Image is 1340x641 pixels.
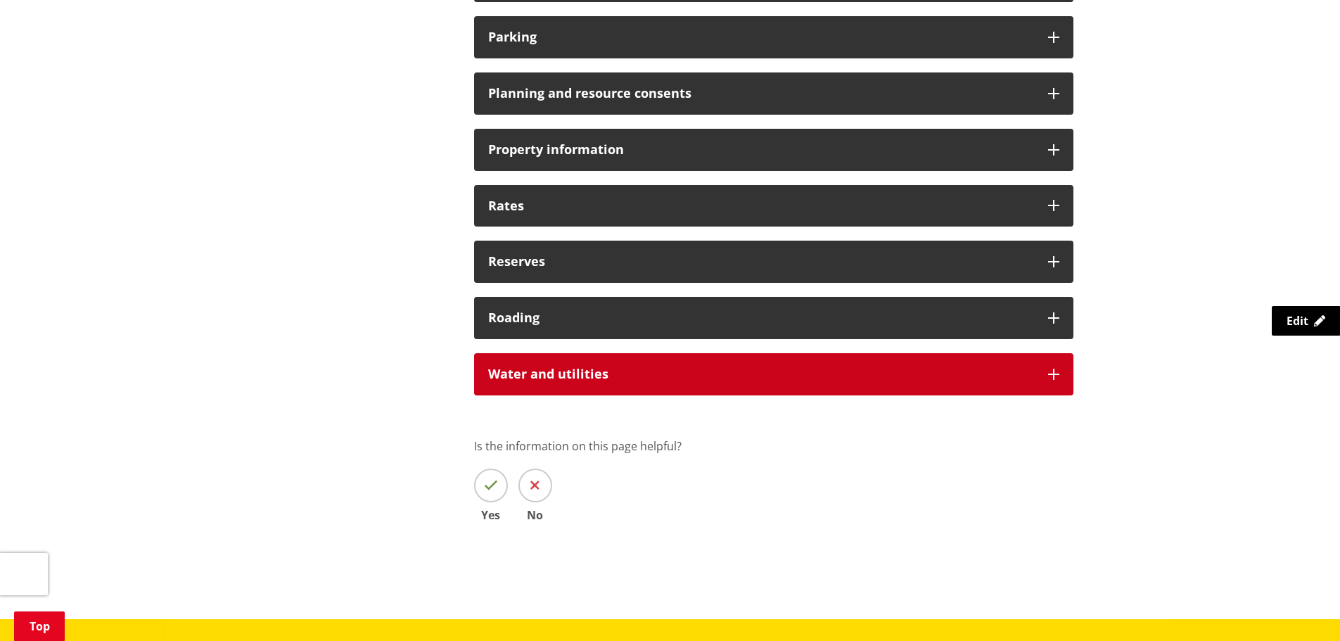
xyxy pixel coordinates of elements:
[518,509,552,521] span: No
[474,509,508,521] span: Yes
[488,311,1034,325] h3: Roading
[488,30,1034,44] h3: Parking
[488,87,1034,101] h3: Planning and resource consents
[14,611,65,641] a: Top
[1272,306,1340,336] a: Edit
[1287,313,1308,329] span: Edit
[488,199,1034,213] h3: Rates
[488,255,1034,269] h3: Reserves
[474,438,1073,455] p: Is the information on this page helpful?
[488,143,1034,157] h3: Property information
[488,367,1034,381] h3: Water and utilities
